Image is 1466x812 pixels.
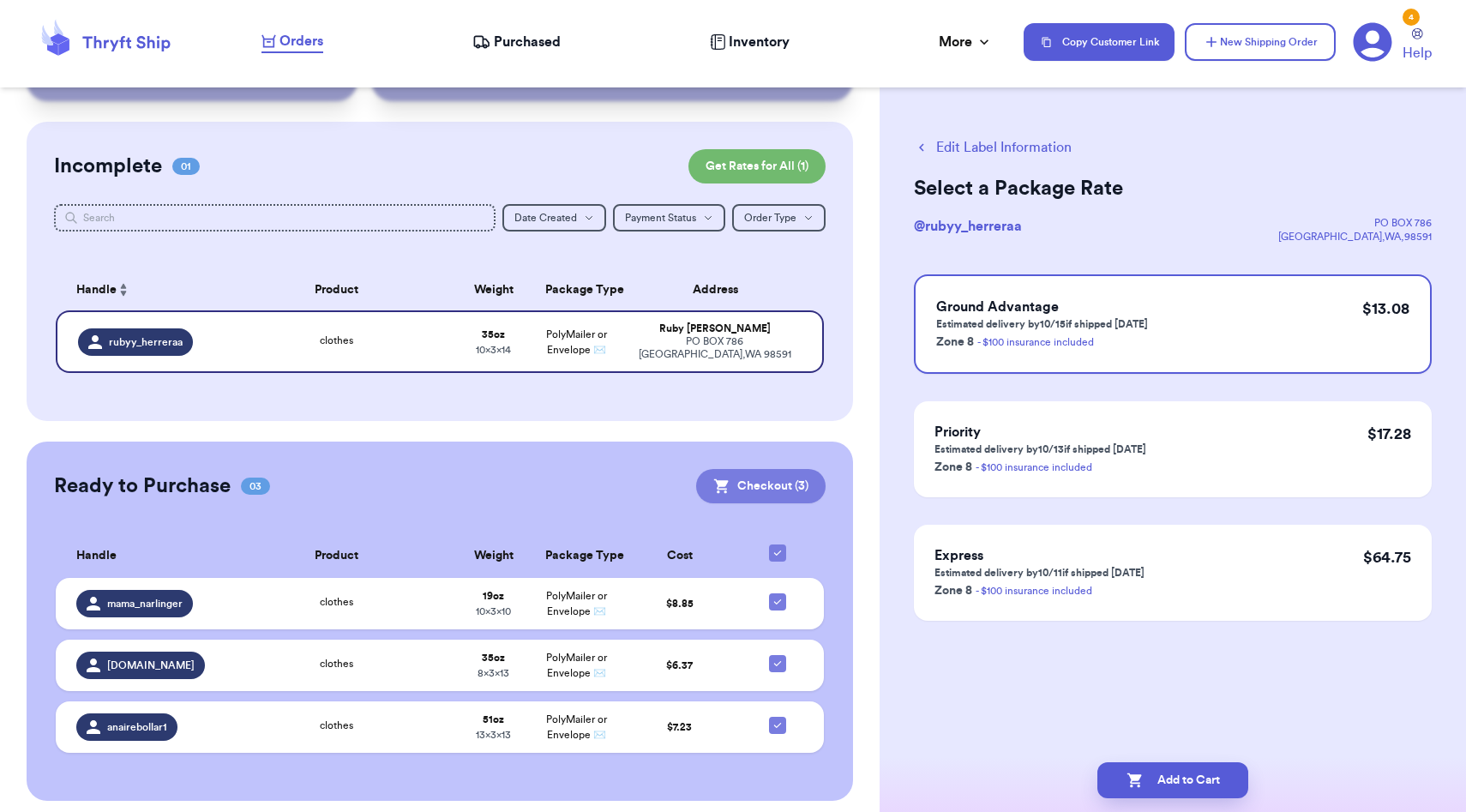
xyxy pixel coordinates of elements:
[934,585,972,597] span: Zone 8
[936,300,1059,314] span: Ground Advantage
[744,213,796,223] span: Order Type
[483,714,504,725] strong: 51 oz
[617,269,824,310] th: Address
[546,653,607,678] span: PolyMailer or Envelope ✉️
[936,317,1148,331] p: Estimated delivery by 10/15 if shipped [DATE]
[279,31,323,51] span: Orders
[914,137,1072,158] button: Edit Label Information
[976,462,1092,472] a: - $100 insurance included
[1403,43,1432,63] span: Help
[914,220,1022,233] span: @ rubyy_herreraa
[1278,216,1432,230] div: PO BOX 786
[1278,230,1432,244] div: [GEOGRAPHIC_DATA] , WA , 98591
[732,204,826,232] button: Order Type
[666,660,693,671] span: $ 6.37
[1367,422,1411,446] p: $ 17.28
[221,534,453,578] th: Product
[107,720,167,734] span: anairebollar1
[76,547,117,565] span: Handle
[494,32,561,52] span: Purchased
[934,442,1146,456] p: Estimated delivery by 10/13 if shipped [DATE]
[54,204,496,232] input: Search
[502,204,606,232] button: Date Created
[221,269,453,310] th: Product
[535,269,617,310] th: Package Type
[478,668,509,678] span: 8 x 3 x 13
[483,591,504,601] strong: 19 oz
[476,730,511,740] span: 13 x 3 x 13
[54,153,162,180] h2: Incomplete
[688,149,826,183] button: Get Rates for All (1)
[667,722,692,732] span: $ 7.23
[729,32,790,52] span: Inventory
[976,586,1092,596] a: - $100 insurance included
[452,534,534,578] th: Weight
[117,280,130,300] button: Sort ascending
[76,281,117,299] span: Handle
[1403,28,1432,63] a: Help
[1362,297,1409,321] p: $ 13.08
[625,213,696,223] span: Payment Status
[613,204,725,232] button: Payment Status
[476,345,511,355] span: 10 x 3 x 14
[261,31,323,53] a: Orders
[939,32,993,52] div: More
[320,720,353,731] span: clothes
[934,425,981,439] span: Priority
[934,549,983,562] span: Express
[1185,23,1336,61] button: New Shipping Order
[107,659,195,672] span: [DOMAIN_NAME]
[472,32,561,52] a: Purchased
[628,335,802,361] div: PO BOX 786 [GEOGRAPHIC_DATA] , WA 98591
[535,534,617,578] th: Package Type
[482,653,505,663] strong: 35 oz
[320,659,353,669] span: clothes
[172,158,200,175] span: 01
[320,335,353,346] span: clothes
[476,606,511,617] span: 10 x 3 x 10
[936,336,974,348] span: Zone 8
[482,329,505,340] strong: 35 oz
[1403,9,1420,26] div: 4
[546,714,607,740] span: PolyMailer or Envelope ✉️
[54,472,231,500] h2: Ready to Purchase
[241,478,270,495] span: 03
[710,32,790,52] a: Inventory
[452,269,534,310] th: Weight
[514,213,577,223] span: Date Created
[914,175,1432,202] h2: Select a Package Rate
[546,591,607,617] span: PolyMailer or Envelope ✉️
[1097,762,1248,798] button: Add to Cart
[628,322,802,335] div: Ruby [PERSON_NAME]
[934,461,972,473] span: Zone 8
[1024,23,1175,61] button: Copy Customer Link
[546,329,607,355] span: PolyMailer or Envelope ✉️
[1353,22,1392,62] a: 4
[107,597,183,611] span: mama_narlinger
[617,534,742,578] th: Cost
[1363,545,1411,569] p: $ 64.75
[696,469,826,503] button: Checkout (3)
[977,337,1094,347] a: - $100 insurance included
[666,598,694,609] span: $ 8.85
[320,597,353,607] span: clothes
[109,335,183,349] span: rubyy_herreraa
[934,566,1145,580] p: Estimated delivery by 10/11 if shipped [DATE]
